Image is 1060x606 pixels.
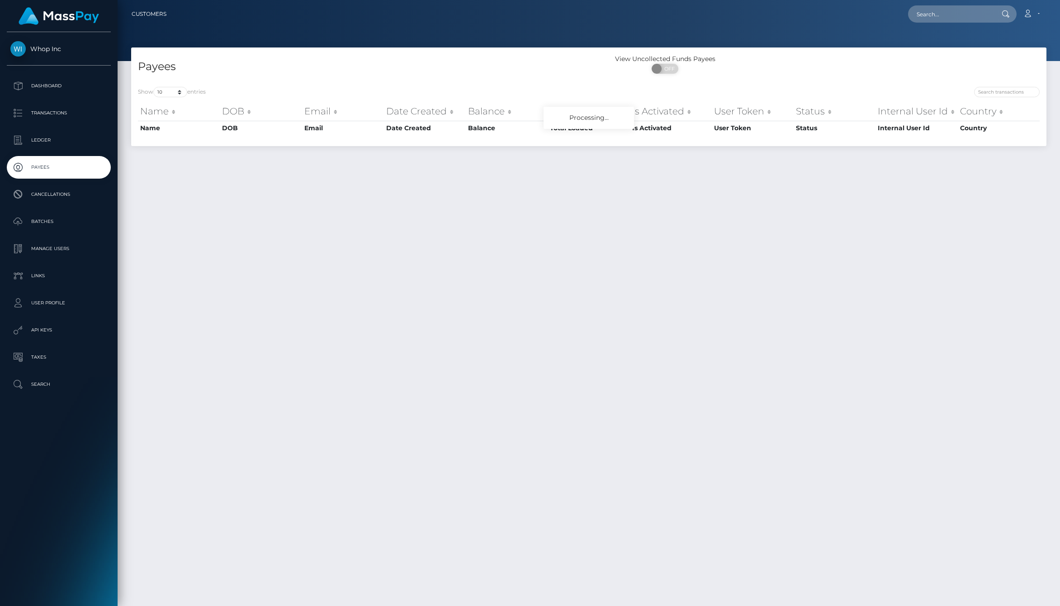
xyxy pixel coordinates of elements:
label: Show entries [138,87,206,97]
th: Status [794,121,875,135]
th: Name [138,102,220,120]
th: Balance [466,121,548,135]
th: Email [302,121,384,135]
th: User Token [712,102,794,120]
th: DOB [220,102,302,120]
div: View Uncollected Funds Payees [589,54,741,64]
p: Taxes [10,350,107,364]
th: Country [958,102,1040,120]
a: Ledger [7,129,111,151]
th: Name [138,121,220,135]
span: OFF [657,64,679,74]
th: Is Activated [630,102,712,120]
a: User Profile [7,292,111,314]
a: Payees [7,156,111,179]
img: Whop Inc [10,41,26,57]
a: Customers [132,5,166,24]
p: Payees [10,161,107,174]
p: API Keys [10,323,107,337]
p: Transactions [10,106,107,120]
p: Ledger [10,133,107,147]
p: Links [10,269,107,283]
a: Cancellations [7,183,111,206]
p: Search [10,378,107,391]
th: Status [794,102,875,120]
th: User Token [712,121,794,135]
a: API Keys [7,319,111,341]
th: Country [958,121,1040,135]
p: User Profile [10,296,107,310]
th: Total Loaded [548,102,629,120]
th: Balance [466,102,548,120]
p: Cancellations [10,188,107,201]
th: DOB [220,121,302,135]
th: Email [302,102,384,120]
input: Search transactions [974,87,1040,97]
a: Links [7,265,111,287]
th: Internal User Id [875,102,957,120]
a: Search [7,373,111,396]
a: Manage Users [7,237,111,260]
select: Showentries [153,87,187,97]
input: Search... [908,5,993,23]
div: Processing... [544,107,634,129]
a: Transactions [7,102,111,124]
img: MassPay Logo [19,7,99,25]
a: Batches [7,210,111,233]
th: Internal User Id [875,121,957,135]
a: Dashboard [7,75,111,97]
th: Date Created [384,121,466,135]
th: Is Activated [630,121,712,135]
p: Dashboard [10,79,107,93]
a: Taxes [7,346,111,369]
p: Manage Users [10,242,107,256]
p: Batches [10,215,107,228]
th: Date Created [384,102,466,120]
h4: Payees [138,59,582,75]
span: Whop Inc [7,45,111,53]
